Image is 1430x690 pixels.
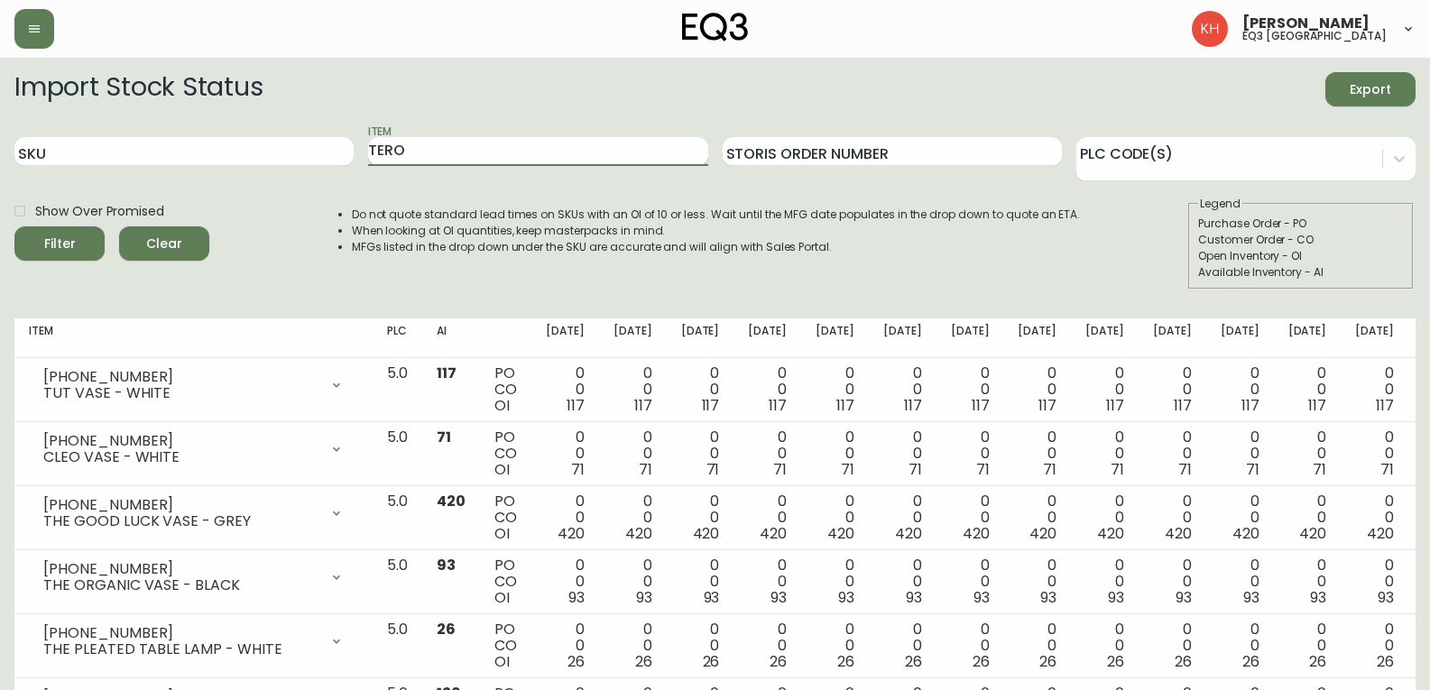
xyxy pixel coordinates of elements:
div: TUT VASE - WHITE [43,385,318,401]
span: 71 [976,459,990,480]
div: 0 0 [748,621,787,670]
div: [PHONE_NUMBER] [43,433,318,449]
td: 5.0 [373,422,422,486]
div: [PHONE_NUMBER]TUT VASE - WHITE [29,365,358,405]
h2: Import Stock Status [14,72,263,106]
span: 117 [1174,395,1192,416]
span: 71 [706,459,720,480]
div: 0 0 [1085,429,1124,478]
button: Clear [119,226,209,261]
div: CLEO VASE - WHITE [43,449,318,465]
div: 0 0 [546,493,585,542]
span: 26 [437,619,456,639]
div: 0 0 [1288,621,1327,670]
span: 93 [973,587,990,608]
div: 0 0 [546,557,585,606]
div: 0 0 [1153,429,1192,478]
span: 71 [571,459,585,480]
th: [DATE] [1071,318,1139,358]
th: [DATE] [801,318,869,358]
span: 26 [1039,651,1056,672]
div: 0 0 [1018,493,1056,542]
div: [PHONE_NUMBER] [43,497,318,513]
div: 0 0 [816,365,854,414]
div: PO CO [494,429,517,478]
div: [PHONE_NUMBER] [43,369,318,385]
div: 0 0 [816,621,854,670]
td: 5.0 [373,486,422,550]
div: 0 0 [681,493,720,542]
span: 117 [1038,395,1056,416]
div: 0 0 [816,429,854,478]
span: OI [494,523,510,544]
div: 0 0 [614,365,652,414]
div: 0 0 [1221,365,1259,414]
li: Do not quote standard lead times on SKUs with an OI of 10 or less. Wait until the MFG date popula... [352,207,1081,223]
span: OI [494,459,510,480]
div: PO CO [494,557,517,606]
div: 0 0 [1153,621,1192,670]
div: 0 0 [1221,557,1259,606]
span: 117 [634,395,652,416]
div: 0 0 [614,429,652,478]
div: Customer Order - CO [1198,232,1404,248]
div: 0 0 [1153,493,1192,542]
div: Open Inventory - OI [1198,248,1404,264]
span: 117 [836,395,854,416]
div: 0 0 [1085,493,1124,542]
div: THE ORGANIC VASE - BLACK [43,577,318,593]
span: 117 [702,395,720,416]
li: MFGs listed in the drop down under the SKU are accurate and will align with Sales Portal. [352,239,1081,255]
span: Clear [134,233,195,255]
div: PO CO [494,493,517,542]
span: Show Over Promised [35,202,164,221]
div: 0 0 [1221,621,1259,670]
span: 71 [1380,459,1394,480]
td: 5.0 [373,614,422,678]
div: 0 0 [1085,621,1124,670]
span: 93 [1243,587,1259,608]
div: 0 0 [1355,493,1394,542]
span: 93 [437,555,456,575]
div: [PHONE_NUMBER]THE GOOD LUCK VASE - GREY [29,493,358,533]
div: 0 0 [951,621,990,670]
div: 0 0 [951,557,990,606]
span: 420 [1165,523,1192,544]
button: Export [1325,72,1416,106]
span: 71 [1043,459,1056,480]
img: logo [682,13,749,41]
div: 0 0 [681,557,720,606]
span: 71 [841,459,854,480]
div: 0 0 [748,429,787,478]
div: 0 0 [681,365,720,414]
span: Export [1340,78,1401,101]
li: When looking at OI quantities, keep masterpacks in mind. [352,223,1081,239]
div: THE PLEATED TABLE LAMP - WHITE [43,641,318,658]
div: 0 0 [1288,557,1327,606]
div: 0 0 [1221,429,1259,478]
span: 93 [906,587,922,608]
span: 93 [838,587,854,608]
span: 71 [1313,459,1326,480]
div: 0 0 [883,493,922,542]
div: 0 0 [546,621,585,670]
th: [DATE] [869,318,936,358]
div: 0 0 [1355,557,1394,606]
span: 26 [973,651,990,672]
span: 26 [1309,651,1326,672]
div: 0 0 [1153,365,1192,414]
div: 0 0 [883,557,922,606]
div: 0 0 [1085,365,1124,414]
div: [PHONE_NUMBER]CLEO VASE - WHITE [29,429,358,469]
div: 0 0 [681,429,720,478]
span: 420 [895,523,922,544]
span: 117 [904,395,922,416]
th: [DATE] [733,318,801,358]
div: 0 0 [748,557,787,606]
span: 26 [905,651,922,672]
div: 0 0 [546,365,585,414]
span: 420 [558,523,585,544]
th: Item [14,318,373,358]
legend: Legend [1198,196,1242,212]
span: 26 [635,651,652,672]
